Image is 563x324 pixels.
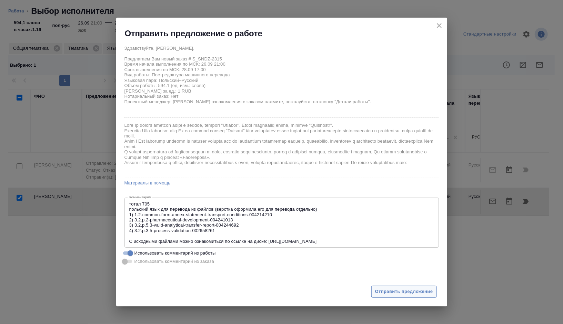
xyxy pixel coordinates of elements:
span: Использовать комментарий из заказа [134,258,214,265]
span: Отправить предложение [375,288,433,296]
textarea: Lore Ip dolors ametcon adipi e seddoe, tempori "Utlabor". Etdol magnaaliq enima, minimve "Quisnos... [124,123,439,176]
button: close [434,20,444,31]
h2: Отправить предложение о работе [125,28,262,39]
textarea: тотал 705 польский язык для перевода из файлов (верстка оформила его для перевода отдельно) 1) 1.... [129,201,434,244]
textarea: Здравствуйте, [PERSON_NAME], Предлагаем Вам новый заказ # S_SNDZ-2315 Время начала выполнения по ... [124,46,439,115]
a: Материалы в помощь [124,180,439,187]
span: Использовать комментарий из работы [134,250,216,257]
button: Отправить предложение [371,286,437,298]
